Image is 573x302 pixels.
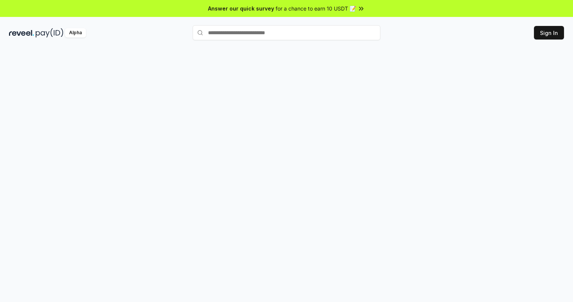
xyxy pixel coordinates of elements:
img: reveel_dark [9,28,34,38]
span: for a chance to earn 10 USDT 📝 [276,5,356,12]
img: pay_id [36,28,63,38]
span: Answer our quick survey [208,5,274,12]
button: Sign In [534,26,564,39]
div: Alpha [65,28,86,38]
